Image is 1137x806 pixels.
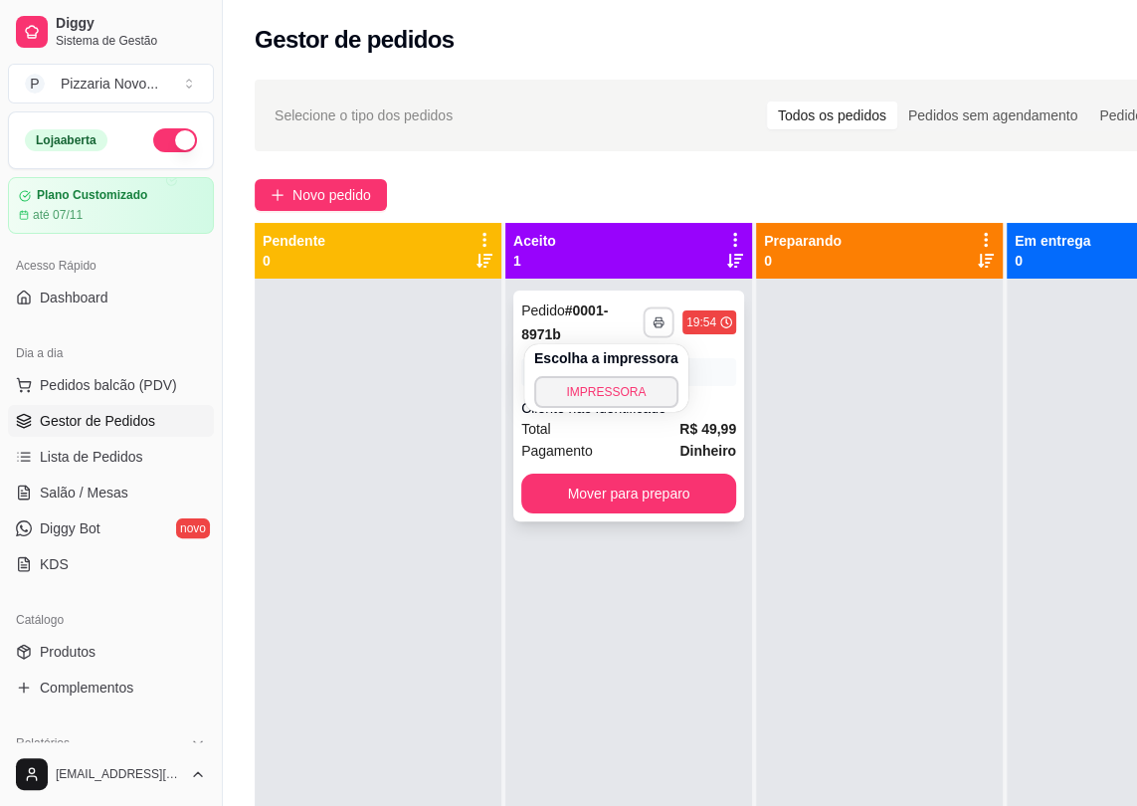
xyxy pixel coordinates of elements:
[521,398,736,418] div: Cliente não identificado
[521,474,736,513] button: Mover para preparo
[263,231,325,251] p: Pendente
[513,231,556,251] p: Aceito
[40,554,69,574] span: KDS
[534,348,678,368] h4: Escolha a impressora
[8,337,214,369] div: Dia a dia
[56,33,206,49] span: Sistema de Gestão
[679,421,736,437] strong: R$ 49,99
[275,104,453,126] span: Selecione o tipo dos pedidos
[40,411,155,431] span: Gestor de Pedidos
[271,188,284,202] span: plus
[61,74,158,94] div: Pizzaria Novo ...
[521,302,608,342] strong: # 0001-8971b
[513,251,556,271] p: 1
[56,766,182,782] span: [EMAIL_ADDRESS][DOMAIN_NAME]
[8,250,214,282] div: Acesso Rápido
[25,74,45,94] span: P
[767,101,897,129] div: Todos os pedidos
[1015,231,1090,251] p: Em entrega
[33,207,83,223] article: até 07/11
[534,376,678,408] button: IMPRESSORA
[16,735,70,751] span: Relatórios
[25,129,107,151] div: Loja aberta
[8,604,214,636] div: Catálogo
[764,251,842,271] p: 0
[292,184,371,206] span: Novo pedido
[8,64,214,103] button: Select a team
[153,128,197,152] button: Alterar Status
[263,251,325,271] p: 0
[764,231,842,251] p: Preparando
[40,642,95,662] span: Produtos
[521,440,593,462] span: Pagamento
[40,483,128,503] span: Salão / Mesas
[679,443,736,459] strong: Dinheiro
[40,288,108,307] span: Dashboard
[56,15,206,33] span: Diggy
[521,302,565,318] span: Pedido
[40,678,133,698] span: Complementos
[521,418,551,440] span: Total
[37,188,147,203] article: Plano Customizado
[40,447,143,467] span: Lista de Pedidos
[40,518,100,538] span: Diggy Bot
[1015,251,1090,271] p: 0
[897,101,1088,129] div: Pedidos sem agendamento
[255,24,455,56] h2: Gestor de pedidos
[686,314,716,330] div: 19:54
[40,375,177,395] span: Pedidos balcão (PDV)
